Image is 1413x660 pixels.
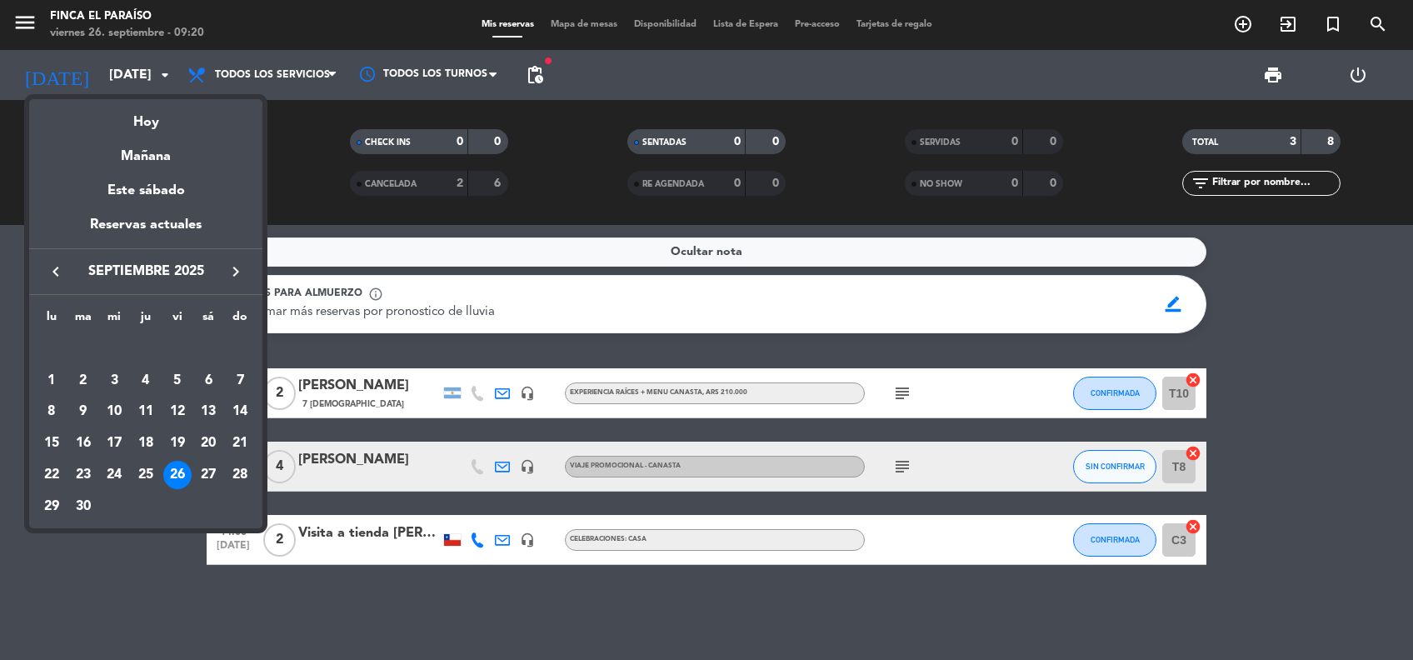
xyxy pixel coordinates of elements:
i: keyboard_arrow_right [226,262,246,282]
th: domingo [224,307,256,333]
div: 5 [163,367,192,395]
span: septiembre 2025 [71,261,221,282]
div: 30 [69,492,97,521]
td: 30 de septiembre de 2025 [67,491,99,522]
div: 12 [163,398,192,427]
div: 28 [226,461,254,489]
div: Mañana [29,133,262,167]
i: keyboard_arrow_left [46,262,66,282]
th: viernes [162,307,193,333]
td: 22 de septiembre de 2025 [36,459,67,491]
div: 22 [37,461,66,489]
td: 6 de septiembre de 2025 [193,365,225,397]
div: 2 [69,367,97,395]
div: 20 [194,429,222,457]
td: 7 de septiembre de 2025 [224,365,256,397]
div: 25 [132,461,160,489]
div: 15 [37,429,66,457]
div: 11 [132,398,160,427]
div: 19 [163,429,192,457]
div: 14 [226,398,254,427]
td: 28 de septiembre de 2025 [224,459,256,491]
td: 10 de septiembre de 2025 [98,397,130,428]
div: 29 [37,492,66,521]
th: martes [67,307,99,333]
td: 15 de septiembre de 2025 [36,427,67,459]
div: Este sábado [29,167,262,214]
td: 1 de septiembre de 2025 [36,365,67,397]
div: 16 [69,429,97,457]
td: 17 de septiembre de 2025 [98,427,130,459]
div: 27 [194,461,222,489]
td: 18 de septiembre de 2025 [130,427,162,459]
td: 23 de septiembre de 2025 [67,459,99,491]
td: 24 de septiembre de 2025 [98,459,130,491]
div: 17 [100,429,128,457]
td: 27 de septiembre de 2025 [193,459,225,491]
button: keyboard_arrow_right [221,261,251,282]
div: 21 [226,429,254,457]
div: 10 [100,398,128,427]
td: 19 de septiembre de 2025 [162,427,193,459]
button: keyboard_arrow_left [41,261,71,282]
div: Reservas actuales [29,214,262,248]
td: 8 de septiembre de 2025 [36,397,67,428]
div: 3 [100,367,128,395]
div: 7 [226,367,254,395]
td: 5 de septiembre de 2025 [162,365,193,397]
div: 9 [69,398,97,427]
div: 1 [37,367,66,395]
div: 8 [37,398,66,427]
th: sábado [193,307,225,333]
div: 4 [132,367,160,395]
th: miércoles [98,307,130,333]
th: jueves [130,307,162,333]
div: 18 [132,429,160,457]
td: 12 de septiembre de 2025 [162,397,193,428]
td: 3 de septiembre de 2025 [98,365,130,397]
th: lunes [36,307,67,333]
td: 14 de septiembre de 2025 [224,397,256,428]
td: 26 de septiembre de 2025 [162,459,193,491]
div: 13 [194,398,222,427]
td: 13 de septiembre de 2025 [193,397,225,428]
td: 25 de septiembre de 2025 [130,459,162,491]
td: 2 de septiembre de 2025 [67,365,99,397]
div: Hoy [29,99,262,133]
div: 24 [100,461,128,489]
td: 11 de septiembre de 2025 [130,397,162,428]
td: 21 de septiembre de 2025 [224,427,256,459]
td: SEP. [36,333,256,365]
td: 20 de septiembre de 2025 [193,427,225,459]
td: 4 de septiembre de 2025 [130,365,162,397]
td: 16 de septiembre de 2025 [67,427,99,459]
div: 26 [163,461,192,489]
div: 23 [69,461,97,489]
td: 29 de septiembre de 2025 [36,491,67,522]
div: 6 [194,367,222,395]
td: 9 de septiembre de 2025 [67,397,99,428]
